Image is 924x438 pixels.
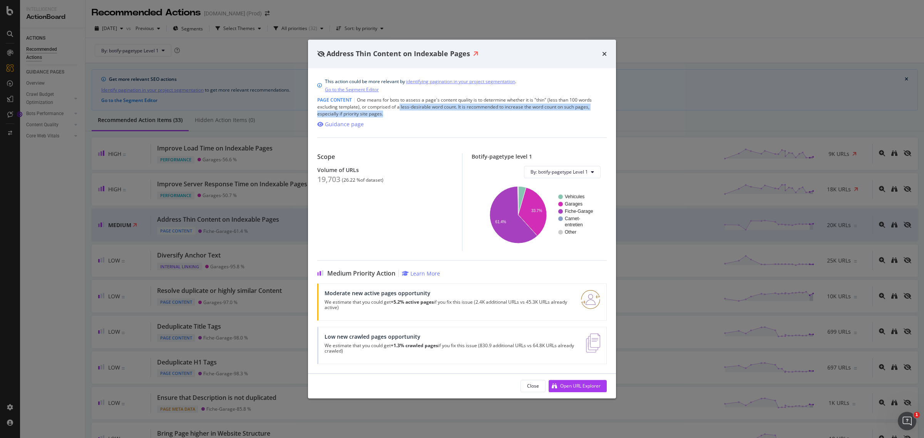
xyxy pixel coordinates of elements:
div: Guidance page [325,120,364,128]
div: ( 26.22 % of dataset ) [342,177,383,183]
img: e5DMFwAAAABJRU5ErkJggg== [586,333,600,353]
a: Guidance page [317,120,364,128]
button: Close [521,380,546,392]
div: Volume of URLs [317,167,453,173]
strong: +5.2% active pages [391,299,434,305]
text: Garages [565,201,583,207]
span: Page Content [317,97,352,103]
p: We estimate that you could get if you fix this issue (2.4K additional URLs vs 45.3K URLs already ... [325,299,572,310]
iframe: Intercom live chat [898,412,916,430]
div: Low new crawled pages opportunity [325,333,577,340]
button: Open URL Explorer [549,380,607,392]
div: 19,703 [317,175,340,184]
div: One means for bots to assess a page's content quality is to determine whether it is "thin" (less ... [317,97,607,117]
span: 1 [914,412,920,418]
div: This action could be more relevant by . [325,77,516,94]
text: Fiche-Garage [565,209,593,214]
span: | [353,97,356,103]
div: eye-slash [317,51,325,57]
text: Carnet- [565,216,580,221]
div: Botify-pagetype level 1 [472,153,607,160]
text: Vehicules [565,194,584,199]
div: times [602,49,607,59]
strong: +1.3% crawled pages [391,342,438,349]
div: Moderate new active pages opportunity [325,290,572,296]
div: Scope [317,153,453,160]
button: By: botify-pagetype Level 1 [524,166,601,178]
a: Go to the Segment Editor [325,85,379,94]
text: 33.7% [531,208,542,212]
a: Learn More [402,270,440,277]
text: Other [565,229,576,235]
svg: A chart. [478,184,601,245]
span: Address Thin Content on Indexable Pages [326,49,470,58]
text: 61.4% [495,220,506,224]
div: modal [308,40,616,398]
span: Medium Priority Action [327,270,395,277]
div: Close [527,383,539,389]
div: Open URL Explorer [560,383,601,389]
div: info banner [317,77,607,94]
img: RO06QsNG.png [581,290,600,309]
a: identifying pagination in your project segmentation [406,77,515,85]
p: We estimate that you could get if you fix this issue (830.9 additional URLs vs 64.8K URLs already... [325,343,577,354]
text: entretien [565,222,583,227]
span: By: botify-pagetype Level 1 [531,169,588,175]
div: Learn More [410,270,440,277]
